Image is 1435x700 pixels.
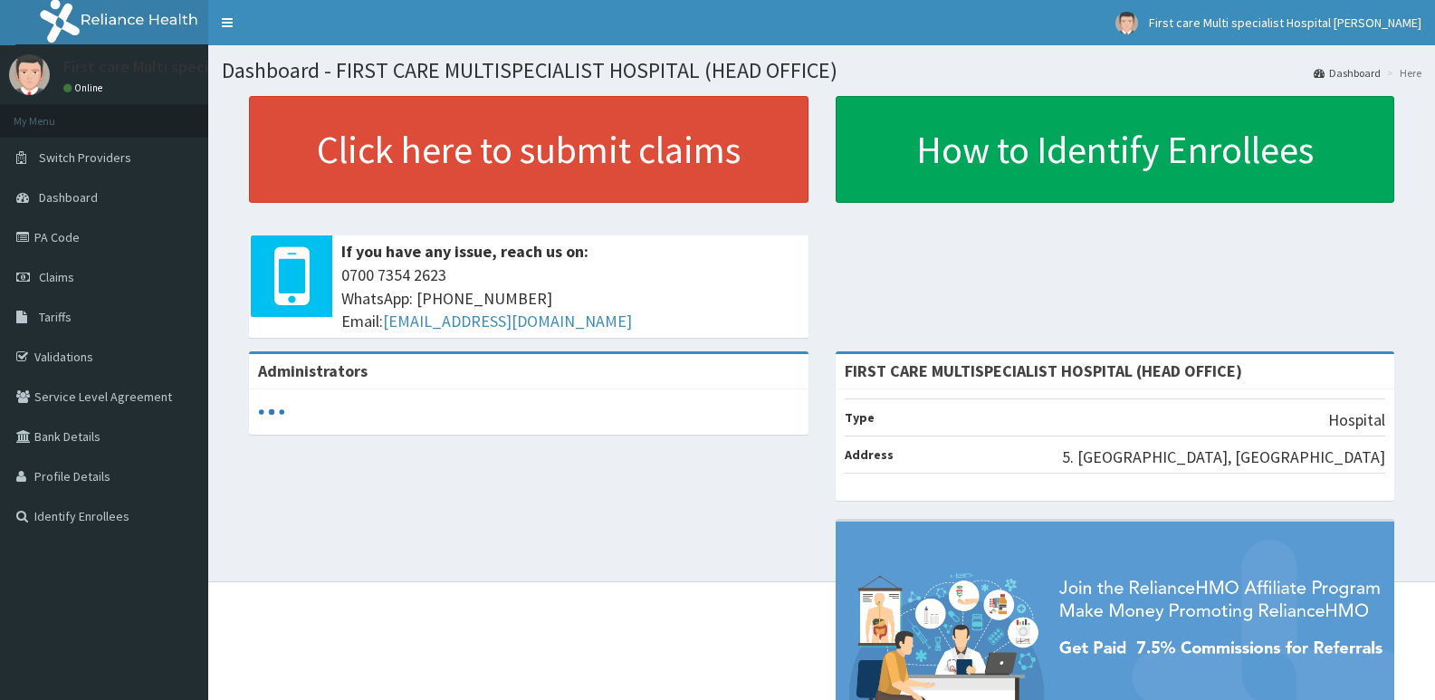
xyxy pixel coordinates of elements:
[39,189,98,206] span: Dashboard
[845,409,875,426] b: Type
[1328,408,1385,432] p: Hospital
[845,360,1242,381] strong: FIRST CARE MULTISPECIALIST HOSPITAL (HEAD OFFICE)
[1314,65,1381,81] a: Dashboard
[39,149,131,166] span: Switch Providers
[63,59,425,75] p: First care Multi specialist Hospital [PERSON_NAME]
[39,309,72,325] span: Tariffs
[63,82,107,94] a: Online
[1149,14,1421,31] span: First care Multi specialist Hospital [PERSON_NAME]
[845,446,894,463] b: Address
[341,241,588,262] b: If you have any issue, reach us on:
[1062,446,1385,469] p: 5. [GEOGRAPHIC_DATA], [GEOGRAPHIC_DATA]
[9,54,50,95] img: User Image
[249,96,808,203] a: Click here to submit claims
[341,264,799,333] span: 0700 7354 2623 WhatsApp: [PHONE_NUMBER] Email:
[222,59,1421,82] h1: Dashboard - FIRST CARE MULTISPECIALIST HOSPITAL (HEAD OFFICE)
[258,398,285,426] svg: audio-loading
[383,311,632,331] a: [EMAIL_ADDRESS][DOMAIN_NAME]
[1382,65,1421,81] li: Here
[39,269,74,285] span: Claims
[1115,12,1138,34] img: User Image
[258,360,368,381] b: Administrators
[836,96,1395,203] a: How to Identify Enrollees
